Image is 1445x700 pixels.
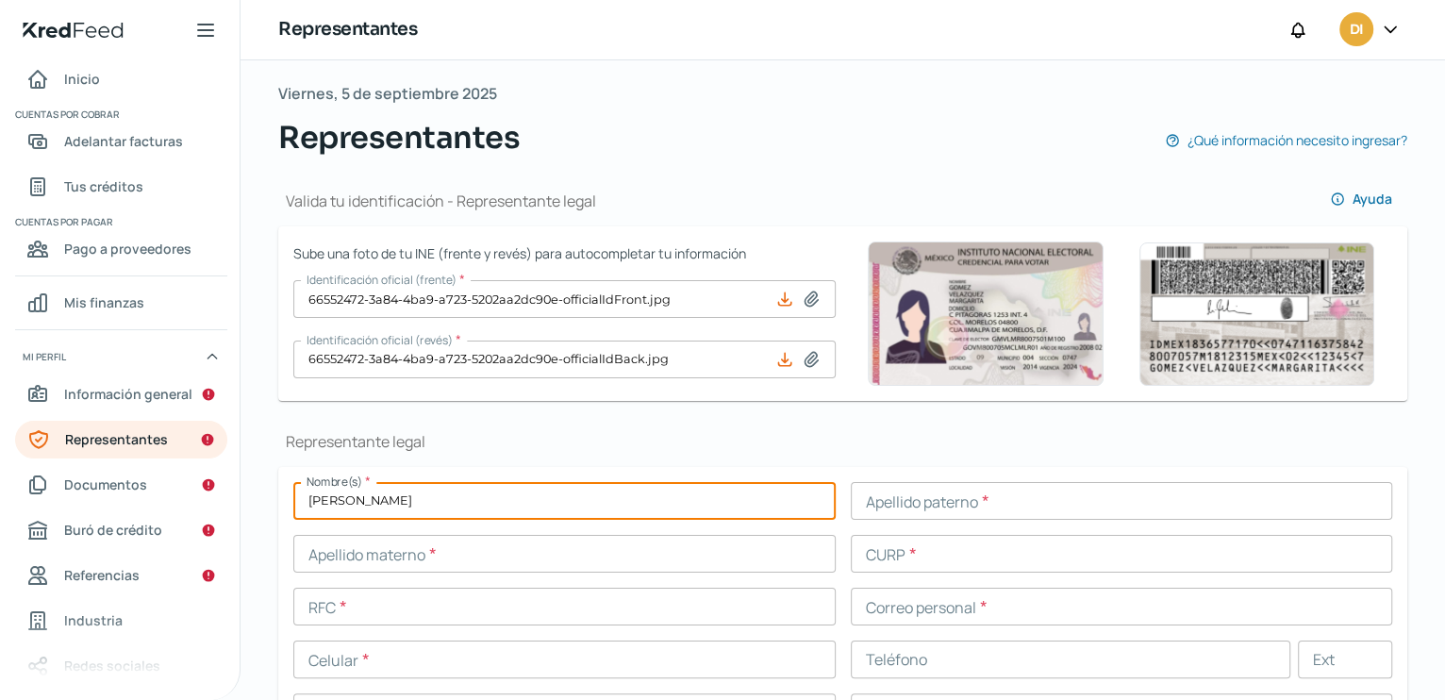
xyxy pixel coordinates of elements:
span: Representantes [65,427,168,451]
a: Información general [15,375,227,413]
span: Nombre(s) [307,474,362,490]
span: DI [1350,19,1363,42]
span: Viernes, 5 de septiembre 2025 [278,80,497,108]
span: Industria [64,608,123,632]
h1: Representantes [278,16,417,43]
a: Documentos [15,466,227,504]
span: Cuentas por cobrar [15,106,224,123]
span: Identificación oficial (frente) [307,272,457,288]
img: Ejemplo de identificación oficial (revés) [1138,242,1374,386]
a: Referencias [15,557,227,594]
a: Mis finanzas [15,284,227,322]
span: Mis finanzas [64,291,144,314]
a: Representantes [15,421,227,458]
span: Adelantar facturas [64,129,183,153]
a: Tus créditos [15,168,227,206]
span: Ayuda [1353,192,1392,206]
span: Referencias [64,563,140,587]
span: Identificación oficial (revés) [307,332,453,348]
span: Documentos [64,473,147,496]
a: Buró de crédito [15,511,227,549]
span: Cuentas por pagar [15,213,224,230]
span: Redes sociales [64,654,160,677]
img: Ejemplo de identificación oficial (frente) [868,242,1104,386]
a: Inicio [15,60,227,98]
span: Información general [64,382,192,406]
h1: Representante legal [278,431,1407,452]
span: Inicio [64,67,100,91]
span: Pago a proveedores [64,237,191,260]
span: Mi perfil [23,348,66,365]
h1: Valida tu identificación - Representante legal [278,191,596,211]
a: Redes sociales [15,647,227,685]
span: Buró de crédito [64,518,162,542]
a: Pago a proveedores [15,230,227,268]
button: Ayuda [1315,180,1407,218]
span: Sube una foto de tu INE (frente y revés) para autocompletar tu información [293,242,836,265]
a: Industria [15,602,227,640]
span: ¿Qué información necesito ingresar? [1188,128,1407,152]
span: Representantes [278,115,520,160]
span: Tus créditos [64,175,143,198]
a: Adelantar facturas [15,123,227,160]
